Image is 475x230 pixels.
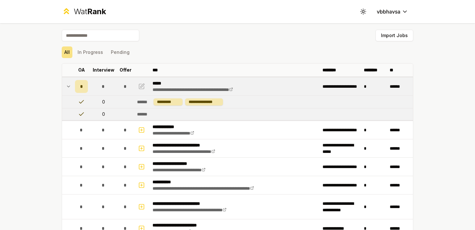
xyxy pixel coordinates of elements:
span: Rank [87,7,106,16]
div: Wat [74,6,106,17]
button: Import Jobs [375,30,413,41]
p: Interview [93,67,114,73]
td: 0 [90,96,116,108]
button: In Progress [75,46,106,58]
button: Pending [108,46,132,58]
button: vbbhavsa [372,6,413,17]
button: All [62,46,72,58]
p: Offer [120,67,132,73]
td: 0 [90,108,116,120]
a: WatRank [62,6,106,17]
span: vbbhavsa [377,8,400,15]
p: OA [78,67,85,73]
